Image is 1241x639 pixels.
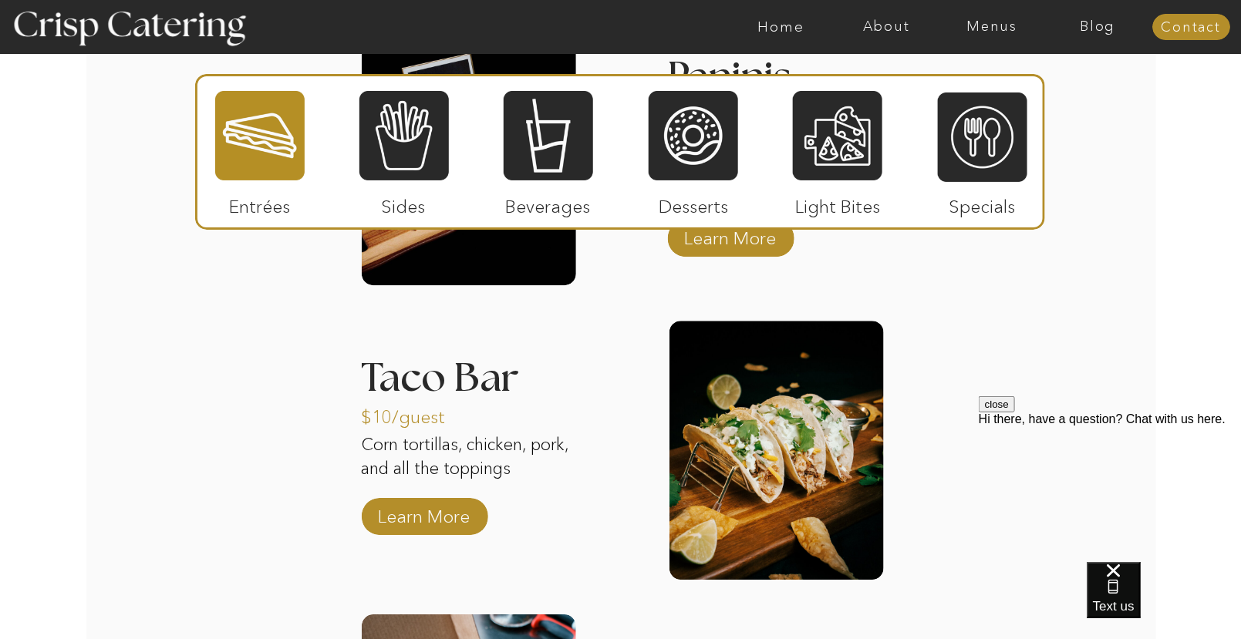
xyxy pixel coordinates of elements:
[1152,20,1230,35] a: Contact
[362,358,576,378] h3: Taco Bar
[939,19,1045,35] a: Menus
[931,180,1034,225] p: Specials
[834,19,939,35] a: About
[362,391,464,436] p: $10/guest
[362,433,576,507] p: Corn tortillas, chicken, pork, and all the toppings
[668,57,882,106] h3: Paninis
[979,396,1241,581] iframe: podium webchat widget prompt
[497,180,599,225] p: Beverages
[642,180,745,225] p: Desserts
[787,180,889,225] p: Light Bites
[1087,562,1241,639] iframe: podium webchat widget bubble
[373,490,476,535] a: Learn More
[728,19,834,35] a: Home
[1045,19,1151,35] a: Blog
[352,180,455,225] p: Sides
[209,180,312,225] p: Entrées
[680,212,782,257] a: Learn More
